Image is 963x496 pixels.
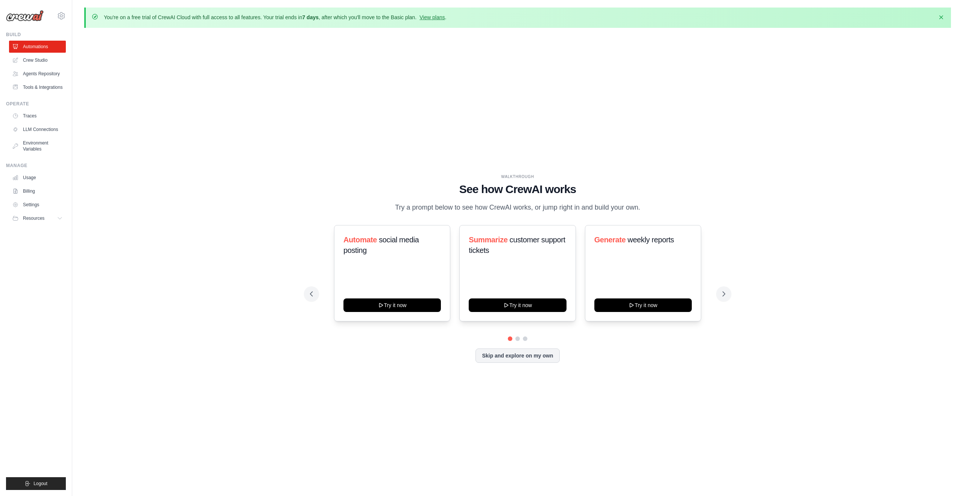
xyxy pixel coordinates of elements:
[594,236,626,244] span: Generate
[9,137,66,155] a: Environment Variables
[9,212,66,224] button: Resources
[9,199,66,211] a: Settings
[9,110,66,122] a: Traces
[469,298,566,312] button: Try it now
[9,172,66,184] a: Usage
[9,185,66,197] a: Billing
[469,236,507,244] span: Summarize
[9,68,66,80] a: Agents Repository
[33,481,47,487] span: Logout
[23,215,44,221] span: Resources
[391,202,644,213] p: Try a prompt below to see how CrewAI works, or jump right in and build your own.
[6,32,66,38] div: Build
[6,163,66,169] div: Manage
[6,477,66,490] button: Logout
[302,14,319,20] strong: 7 days
[627,236,674,244] span: weekly reports
[104,14,447,21] p: You're on a free trial of CrewAI Cloud with full access to all features. Your trial ends in , aft...
[9,123,66,135] a: LLM Connections
[419,14,445,20] a: View plans
[6,10,44,21] img: Logo
[343,236,419,254] span: social media posting
[594,298,692,312] button: Try it now
[6,101,66,107] div: Operate
[310,183,725,196] h1: See how CrewAI works
[343,298,441,312] button: Try it now
[9,81,66,93] a: Tools & Integrations
[9,41,66,53] a: Automations
[343,236,377,244] span: Automate
[310,174,725,180] div: WALKTHROUGH
[469,236,565,254] span: customer support tickets
[9,54,66,66] a: Crew Studio
[475,348,559,363] button: Skip and explore on my own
